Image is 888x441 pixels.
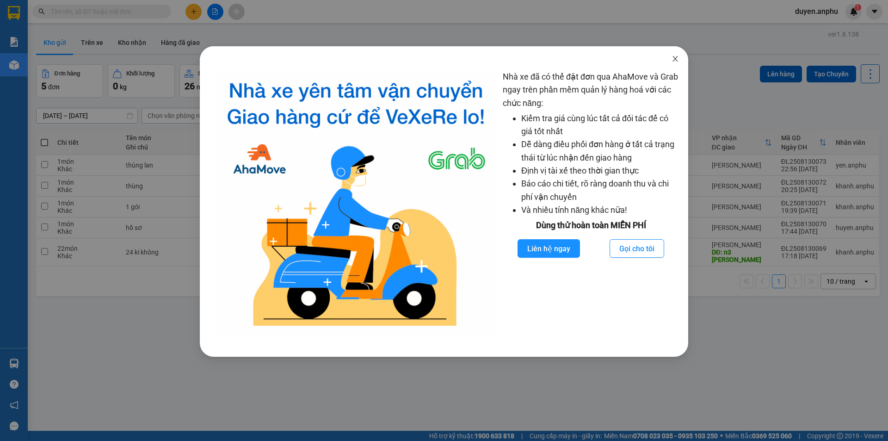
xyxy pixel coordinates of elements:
li: Dễ dàng điều phối đơn hàng ở tất cả trạng thái từ lúc nhận đến giao hàng [521,138,679,164]
div: Dùng thử hoàn toàn MIỄN PHÍ [503,219,679,232]
li: Kiểm tra giá cùng lúc tất cả đối tác để có giá tốt nhất [521,112,679,138]
span: Liên hệ ngay [527,243,570,255]
div: Nhà xe đã có thể đặt đơn qua AhaMove và Grab ngay trên phần mềm quản lý hàng hoá với các chức năng: [503,70,679,334]
button: Liên hệ ngay [518,239,580,258]
span: close [672,55,679,62]
li: Báo cáo chi tiết, rõ ràng doanh thu và chi phí vận chuyển [521,177,679,204]
span: Gọi cho tôi [619,243,654,255]
button: Close [662,46,688,72]
li: Định vị tài xế theo thời gian thực [521,164,679,177]
li: Và nhiều tính năng khác nữa! [521,204,679,217]
img: logo [216,70,495,334]
button: Gọi cho tôi [610,239,664,258]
